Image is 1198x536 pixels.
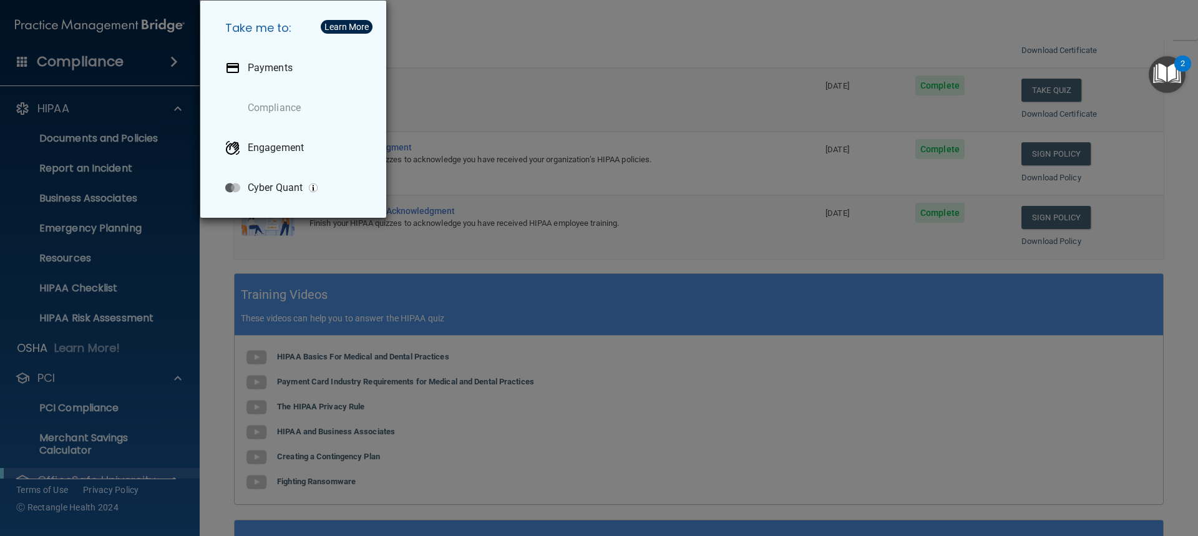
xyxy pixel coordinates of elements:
h5: Take me to: [215,11,376,46]
button: Learn More [321,20,373,34]
p: Engagement [248,142,304,154]
a: Payments [215,51,376,85]
div: Learn More [324,22,369,31]
p: Cyber Quant [248,182,303,194]
button: Open Resource Center, 2 new notifications [1149,56,1186,93]
a: Compliance [215,90,376,125]
a: Engagement [215,130,376,165]
p: Payments [248,62,293,74]
a: Cyber Quant [215,170,376,205]
div: 2 [1181,64,1185,80]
